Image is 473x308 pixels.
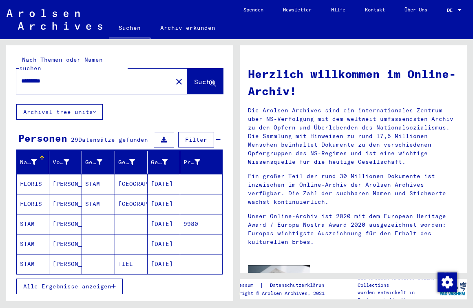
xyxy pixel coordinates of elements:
[174,77,184,87] mat-icon: close
[180,151,222,174] mat-header-cell: Prisoner #
[17,194,49,214] mat-cell: FLORIS
[49,151,82,174] mat-header-cell: Vorname
[228,290,337,297] p: Copyright © Arolsen Archives, 2021
[358,289,438,304] p: wurden entwickelt in Partnerschaft mit
[71,136,78,143] span: 29
[118,158,135,167] div: Geburt‏
[82,174,115,194] mat-cell: STAM
[358,274,438,289] p: Die Arolsen Archives Online-Collections
[183,156,212,169] div: Prisoner #
[148,194,180,214] mat-cell: [DATE]
[23,283,111,290] span: Alle Ergebnisse anzeigen
[151,156,180,169] div: Geburtsdatum
[20,158,37,167] div: Nachname
[178,132,214,147] button: Filter
[19,56,103,72] mat-label: Nach Themen oder Namen suchen
[85,156,114,169] div: Geburtsname
[49,174,82,194] mat-cell: [PERSON_NAME]
[7,9,102,30] img: Arolsen_neg.svg
[148,254,180,274] mat-cell: [DATE]
[49,234,82,254] mat-cell: [PERSON_NAME]
[187,69,223,94] button: Suche
[17,254,49,274] mat-cell: STAM
[18,131,67,145] div: Personen
[171,73,187,89] button: Clear
[248,172,459,206] p: Ein großer Teil der rund 30 Millionen Dokumente ist inzwischen im Online-Archiv der Arolsen Archi...
[17,234,49,254] mat-cell: STAM
[248,265,310,299] img: video.jpg
[151,158,168,167] div: Geburtsdatum
[118,156,147,169] div: Geburt‏
[150,18,225,38] a: Archiv erkunden
[322,271,459,305] p: In einem kurzen Video haben wir für Sie die wichtigsten Tipps für die Suche im Online-Archiv zusa...
[49,194,82,214] mat-cell: [PERSON_NAME]
[248,212,459,246] p: Unser Online-Archiv ist 2020 mit dem European Heritage Award / Europa Nostra Award 2020 ausgezeic...
[78,136,148,143] span: Datensätze gefunden
[180,214,222,234] mat-cell: 9980
[17,151,49,174] mat-header-cell: Nachname
[16,104,103,120] button: Archival tree units
[17,174,49,194] mat-cell: FLORIS
[148,234,180,254] mat-cell: [DATE]
[115,254,148,274] mat-cell: TIEL
[248,65,459,100] h1: Herzlich willkommen im Online-Archiv!
[49,254,82,274] mat-cell: [PERSON_NAME]
[17,214,49,234] mat-cell: STAM
[49,214,82,234] mat-cell: [PERSON_NAME]
[20,156,49,169] div: Nachname
[109,18,150,39] a: Suchen
[115,151,148,174] mat-header-cell: Geburt‏
[82,151,115,174] mat-header-cell: Geburtsname
[115,194,148,214] mat-cell: [GEOGRAPHIC_DATA]/Holl.
[85,158,102,167] div: Geburtsname
[148,214,180,234] mat-cell: [DATE]
[82,194,115,214] mat-cell: STAM
[447,7,456,13] span: DE
[148,174,180,194] mat-cell: [DATE]
[248,106,459,166] p: Die Arolsen Archives sind ein internationales Zentrum über NS-Verfolgung mit dem weltweit umfasse...
[228,281,337,290] div: |
[185,136,207,143] span: Filter
[53,156,82,169] div: Vorname
[53,158,69,167] div: Vorname
[183,158,200,167] div: Prisoner #
[228,281,260,290] a: Impressum
[16,279,123,294] button: Alle Ergebnisse anzeigen
[194,78,214,86] span: Suche
[438,272,457,292] img: Zustimmung ändern
[115,174,148,194] mat-cell: [GEOGRAPHIC_DATA]/Holl.
[263,281,337,290] a: Datenschutzerklärung
[148,151,180,174] mat-header-cell: Geburtsdatum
